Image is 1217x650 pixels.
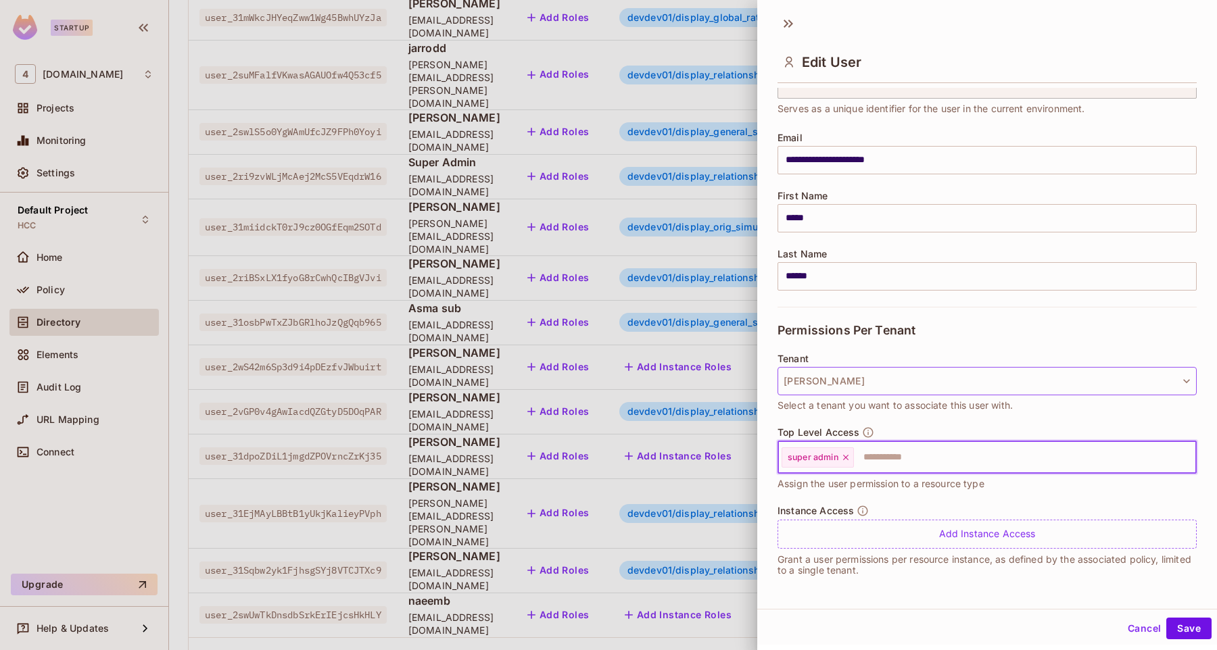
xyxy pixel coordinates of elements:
button: [PERSON_NAME] [778,367,1197,395]
span: First Name [778,191,828,201]
span: Serves as a unique identifier for the user in the current environment. [778,101,1085,116]
div: super admin [782,447,854,468]
button: Open [1189,455,1192,458]
span: Email [778,132,803,143]
span: Permissions Per Tenant [778,324,915,337]
span: Edit User [802,54,861,70]
span: Instance Access [778,505,854,516]
span: Tenant [778,353,809,364]
span: Assign the user permission to a resource type [778,476,984,491]
span: Last Name [778,249,827,259]
button: Save [1166,618,1212,639]
span: Select a tenant you want to associate this user with. [778,398,1013,413]
span: Top Level Access [778,427,859,438]
span: super admin [788,452,838,463]
div: Add Instance Access [778,520,1197,549]
p: Grant a user permissions per resource instance, as defined by the associated policy, limited to a... [778,554,1197,576]
button: Cancel [1122,618,1166,639]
